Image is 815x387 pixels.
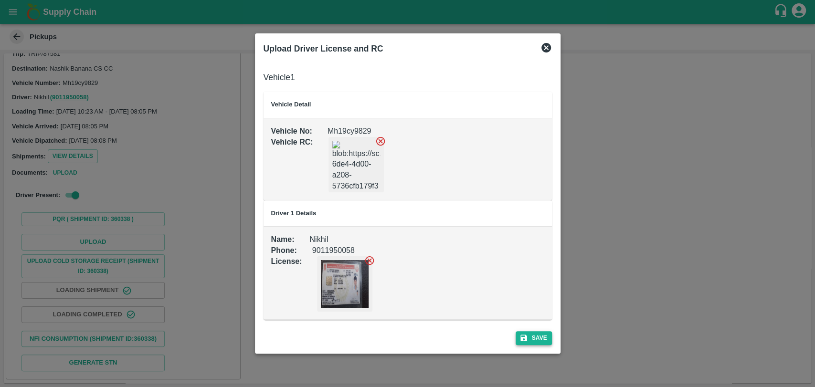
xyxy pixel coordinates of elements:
b: Upload Driver License and RC [264,44,383,53]
img: https://app.vegrow.in/rails/active_storage/blobs/redirect/eyJfcmFpbHMiOnsiZGF0YSI6MzA0MjIxOSwicHV... [321,260,369,308]
b: Vehicle RC : [271,138,313,146]
img: blob:https://sc.vegrow.in/bd82c966-6de4-4d00-a208-5736cfb179f3 [332,141,380,188]
b: License : [271,257,302,265]
div: Mh19cy9829 [312,111,371,137]
div: 9011950058 [297,230,355,256]
button: Save [516,331,552,345]
h6: Vehicle 1 [264,71,552,84]
b: Vehicle Detail [271,101,311,108]
div: Nikhil [294,219,328,245]
b: Driver 1 Details [271,209,317,217]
